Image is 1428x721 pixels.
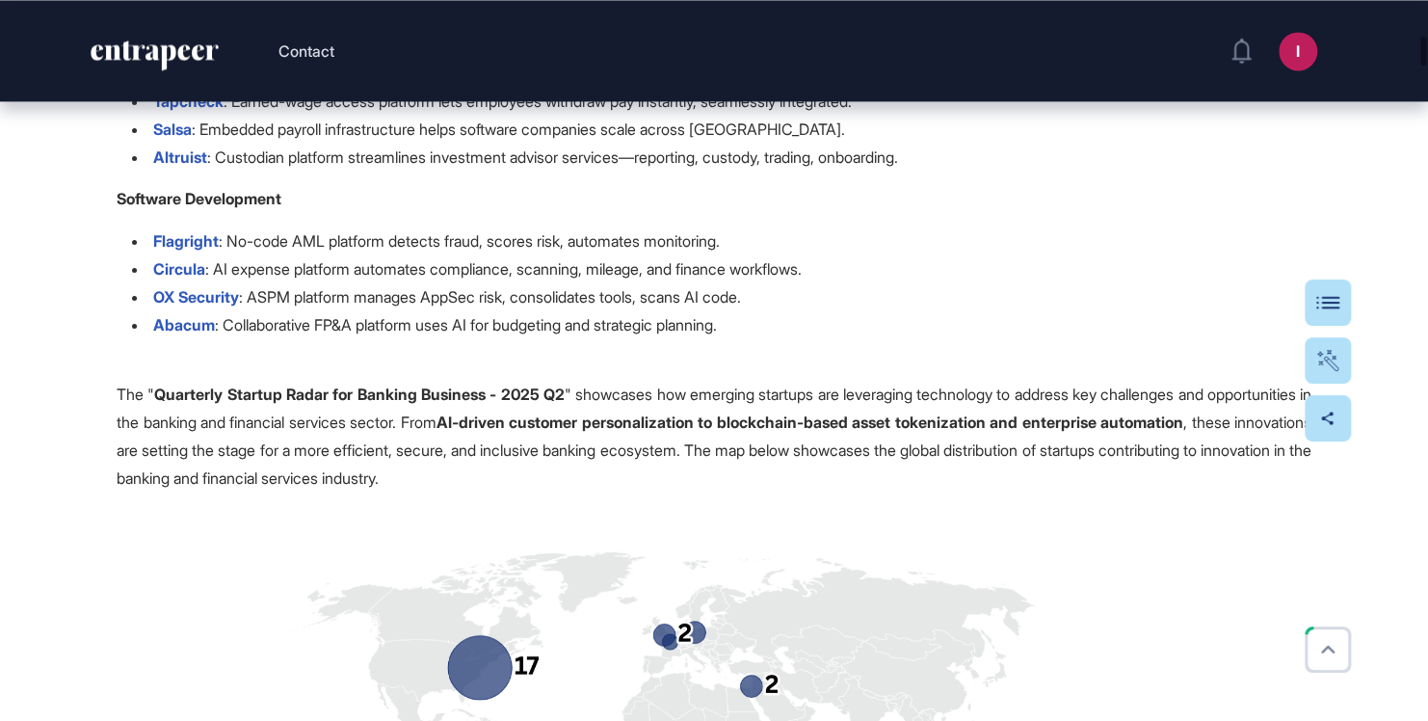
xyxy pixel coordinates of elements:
[153,92,224,111] a: Tapcheck
[153,259,802,279] p: : AI expense platform automates compliance, scanning, mileage, and finance workflows.
[117,353,1311,492] p: The " " showcases how emerging startups are leveraging technology to address key challenges and o...
[153,315,215,334] a: Abacum
[153,287,741,307] p: : ASPM platform manages AppSec risk, consolidates tools, scans AI code.
[154,385,564,404] strong: Quarterly Startup Radar for Banking Business - 2025 Q2
[153,315,717,334] p: : Collaborative FP&A platform uses AI for budgeting and strategic planning.
[1279,32,1317,70] button: I
[278,39,334,64] button: Contact
[153,259,205,279] a: Circula
[117,189,281,208] strong: Software Development
[153,231,720,251] p: : No-code AML platform detects fraud, scores risk, automates monitoring.
[153,147,898,167] p: : Custodian platform streamlines investment advisor services—reporting, custody, trading, onboard...
[153,287,239,307] a: OX Security
[153,231,219,251] a: Flagright
[153,92,852,111] p: : Earned-wage access platform lets employees withdraw pay instantly, seamlessly integrated.
[153,120,192,139] a: Salsa
[153,147,207,167] a: Altruist
[153,120,845,139] p: : Embedded payroll infrastructure helps software companies scale across [GEOGRAPHIC_DATA].
[436,413,1183,432] strong: AI-driven customer personalization to blockchain-based asset tokenization and enterprise automation
[89,40,221,77] a: entrapeer-logo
